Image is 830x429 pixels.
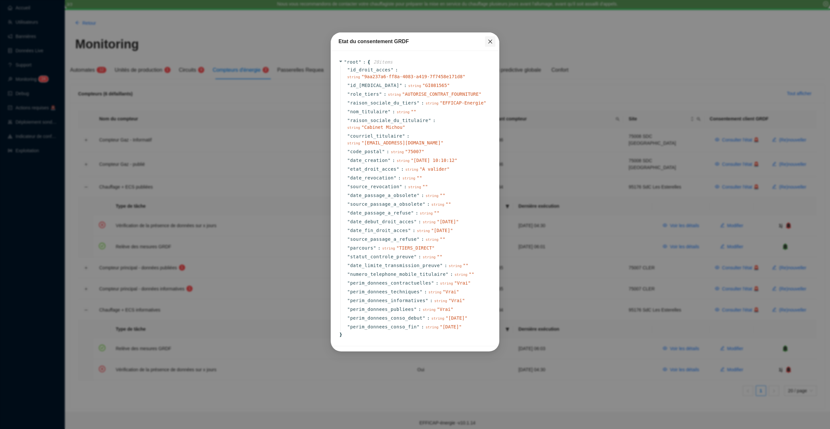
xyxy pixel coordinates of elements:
[373,245,376,251] span: "
[344,59,347,65] span: "
[350,245,373,251] span: parcours
[338,331,342,338] span: }
[434,210,440,215] span: " "
[391,150,404,154] span: string
[440,237,445,242] span: " "
[347,219,350,224] span: "
[427,201,430,208] span: :
[350,175,394,181] span: date_revocation
[347,141,360,145] span: string
[350,253,414,260] span: statut_controle_preuve
[397,110,409,114] span: string
[488,39,493,44] span: close
[359,59,362,65] span: "
[485,39,495,44] span: Fermer
[423,220,436,224] span: string
[350,157,388,164] span: date_creation
[350,210,411,216] span: date_passage_a_refuse
[426,325,439,329] span: string
[347,67,350,72] span: "
[394,175,397,180] span: "
[398,175,401,181] span: :
[445,315,467,321] span: " [DATE] "
[397,166,399,172] span: "
[445,262,447,269] span: :
[350,227,408,234] span: date_fin_droit_acces
[350,288,420,295] span: perim_donnees_techniques
[363,59,366,66] span: :
[350,201,422,208] span: source_passage_a_obsolete
[440,324,461,329] span: " [DATE] "
[350,262,440,269] span: date_limite_transmission_preuve
[350,108,388,115] span: nom_titulaire
[415,210,418,216] span: :
[440,281,453,286] span: string
[431,228,453,233] span: " [DATE] "
[347,75,360,79] span: string
[347,59,359,65] span: root
[421,100,424,106] span: :
[436,280,438,287] span: :
[414,307,417,312] span: "
[347,109,350,114] span: "
[347,210,350,215] span: "
[388,109,391,114] span: "
[424,288,427,295] span: :
[443,289,459,294] span: " Vrai "
[418,218,421,225] span: :
[420,166,450,172] span: " A valider "
[417,229,430,233] span: string
[422,315,425,321] span: "
[401,166,404,173] span: :
[347,184,350,189] span: "
[463,263,468,268] span: " "
[421,324,424,330] span: :
[350,67,391,73] span: id_droit_acces
[347,315,350,321] span: "
[338,38,492,45] div: Etat du consentement GRDF
[423,255,436,259] span: string
[417,175,422,180] span: " "
[350,117,428,124] span: raison_sociale_du_titulaire
[347,126,360,130] span: string
[449,264,462,268] span: string
[368,59,370,66] span: {
[350,192,417,199] span: date_passage_a_obsolete
[379,92,382,97] span: "
[347,92,350,97] span: "
[350,183,399,190] span: source_revocation
[386,148,389,155] span: :
[422,202,425,207] span: "
[411,210,414,215] span: "
[347,280,350,286] span: "
[347,254,350,259] span: "
[411,158,457,163] span: " [DATE] 10:10:12 "
[434,299,447,303] span: string
[402,92,481,97] span: " AUTORISE_CONTRAT_FOURNITURE "
[378,245,380,251] span: :
[485,36,495,47] button: Close
[373,59,393,65] span: 28 item s
[421,192,424,199] span: :
[426,101,439,105] span: string
[347,175,350,180] span: "
[350,148,382,155] span: code_postal
[405,149,424,154] span: " 75007 "
[418,306,421,313] span: :
[404,82,407,89] span: :
[431,280,434,286] span: "
[350,315,422,322] span: perim_donnees_conso_debut
[362,140,444,145] span: " [EMAIL_ADDRESS][DOMAIN_NAME] "
[448,298,465,303] span: " Vrai "
[350,166,397,173] span: etat_droit_acces
[350,306,414,313] span: perim_donnees_publiees
[350,91,379,98] span: role_tiers
[362,125,405,130] span: " Cabinet Michou "
[417,100,420,105] span: "
[411,109,416,114] span: " "
[446,272,449,277] span: "
[347,100,350,105] span: "
[392,108,395,115] span: :
[347,166,350,172] span: "
[395,67,398,73] span: :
